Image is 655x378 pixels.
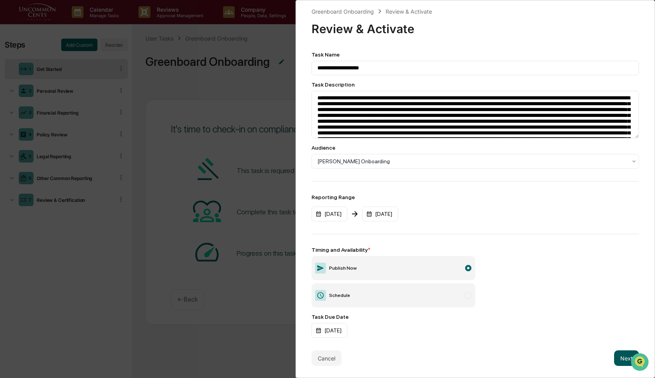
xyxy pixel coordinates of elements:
[27,60,128,67] div: Start new chat
[312,51,639,58] div: Task Name
[312,8,374,15] div: Greenboard Onboarding
[312,256,475,280] label: Publish Now
[5,95,53,109] a: 🖐️Preclearance
[312,350,342,366] button: Cancel
[133,62,142,71] button: Start new chat
[630,352,651,373] iframe: Open customer support
[312,314,639,320] div: Task Due Date
[312,283,475,307] label: Schedule
[312,207,347,221] div: [DATE]
[312,81,639,88] div: Task Description
[8,16,142,29] p: How can we help?
[614,350,639,366] button: Next
[27,67,99,74] div: We're available if you need us!
[78,132,94,138] span: Pylon
[386,8,432,15] div: Review & Activate
[16,98,50,106] span: Preclearance
[312,247,639,253] div: Timing and Availability
[57,99,63,105] div: 🗄️
[312,194,639,200] div: Reporting Range
[362,207,398,221] div: [DATE]
[5,110,52,124] a: 🔎Data Lookup
[312,323,347,338] div: [DATE]
[312,16,639,36] div: Review & Activate
[16,113,49,121] span: Data Lookup
[8,114,14,120] div: 🔎
[55,132,94,138] a: Powered byPylon
[53,95,100,109] a: 🗄️Attestations
[312,145,335,151] div: Audience
[64,98,97,106] span: Attestations
[8,99,14,105] div: 🖐️
[8,60,22,74] img: 1746055101610-c473b297-6a78-478c-a979-82029cc54cd1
